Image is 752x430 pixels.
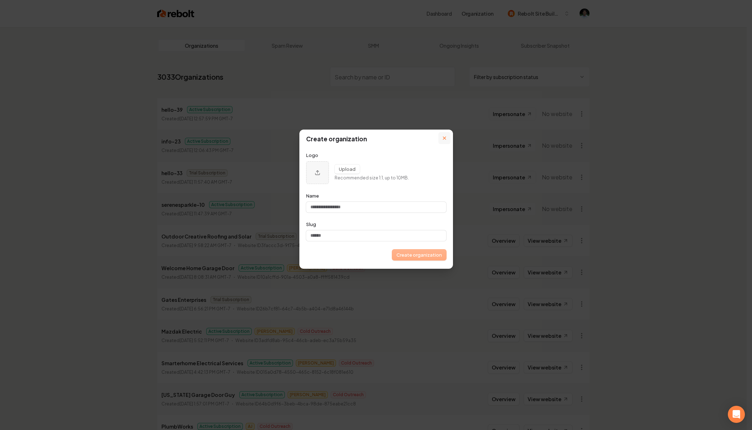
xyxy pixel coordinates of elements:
[728,406,745,423] div: Open Intercom Messenger
[306,221,316,227] label: Slug
[306,161,329,184] button: Upload organization logo
[438,132,450,144] button: Close modal
[335,175,409,181] p: Recommended size 1:1, up to 10MB.
[335,164,360,174] button: Upload
[306,193,319,199] label: Name
[306,135,446,143] h1: Create organization
[306,152,446,158] p: Logo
